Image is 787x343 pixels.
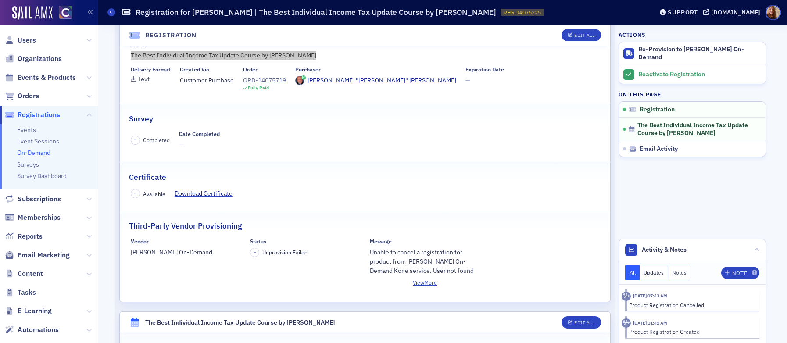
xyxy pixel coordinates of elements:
[17,137,59,145] a: Event Sessions
[5,325,59,335] a: Automations
[5,54,62,64] a: Organizations
[562,29,601,41] button: Edit All
[622,318,631,328] div: Activity
[5,269,43,279] a: Content
[18,232,43,241] span: Reports
[138,77,150,82] div: Text
[248,85,269,91] div: Fully Paid
[629,328,753,336] div: Product Registration Created
[131,238,149,245] div: Vendor
[145,31,197,40] h4: Registration
[180,66,209,73] div: Created Via
[638,71,761,79] div: Reactivate Registration
[243,66,258,73] div: Order
[465,76,504,85] span: —
[619,42,766,65] button: Re-Provision to [PERSON_NAME] On-Demand
[129,113,153,125] h2: Survey
[640,265,668,280] button: Updates
[18,250,70,260] span: Email Marketing
[180,76,234,85] span: Customer Purchase
[5,73,76,82] a: Events & Products
[295,76,456,85] a: [PERSON_NAME] "[PERSON_NAME]" [PERSON_NAME]
[703,9,763,15] button: [DOMAIN_NAME]
[668,8,698,16] div: Support
[129,220,242,232] h2: Third-Party Vendor Provisioning
[5,288,36,297] a: Tasks
[642,245,687,254] span: Activity & Notes
[633,293,667,299] time: 10/14/2025 07:43 AM
[308,76,456,85] div: [PERSON_NAME] "[PERSON_NAME]" [PERSON_NAME]
[17,161,39,168] a: Surveys
[131,66,171,73] div: Delivery Format
[637,121,754,137] span: The Best Individual Income Tax Update Course by [PERSON_NAME]
[136,7,496,18] h1: Registration for [PERSON_NAME] | The Best Individual Income Tax Update Course by [PERSON_NAME]
[5,250,70,260] a: Email Marketing
[465,66,504,73] div: Expiration Date
[18,91,39,101] span: Orders
[711,8,760,16] div: [DOMAIN_NAME]
[766,5,781,20] span: Profile
[18,269,43,279] span: Content
[5,110,60,120] a: Registrations
[262,249,308,256] span: Unprovision Failed
[145,318,335,327] div: The Best Individual Income Tax Update Course by [PERSON_NAME]
[18,306,52,316] span: E-Learning
[640,106,675,114] span: Registration
[732,271,747,275] div: Note
[250,238,266,245] div: Status
[629,301,753,309] div: Product Registration Cancelled
[53,6,72,21] a: View Homepage
[254,249,256,255] span: –
[574,320,594,325] div: Edit All
[18,325,59,335] span: Automations
[5,36,36,45] a: Users
[18,110,60,120] span: Registrations
[625,265,640,280] button: All
[131,51,600,60] a: The Best Individual Income Tax Update Course by [PERSON_NAME]
[143,190,165,198] span: Available
[18,213,61,222] span: Memberships
[721,267,759,279] button: Note
[638,46,761,61] div: Re-Provision to [PERSON_NAME] On-Demand
[179,131,220,137] div: Date Completed
[59,6,72,19] img: SailAMX
[129,171,166,183] h2: Certificate
[179,140,220,150] span: —
[619,90,766,98] h4: On this page
[18,54,62,64] span: Organizations
[5,91,39,101] a: Orders
[574,33,594,38] div: Edit All
[5,213,61,222] a: Memberships
[5,194,61,204] a: Subscriptions
[619,65,766,84] a: Reactivate Registration
[143,136,170,144] span: Completed
[18,288,36,297] span: Tasks
[504,9,541,16] span: REG-14076225
[17,126,36,134] a: Events
[134,191,136,197] span: –
[562,316,601,329] button: Edit All
[622,292,631,301] div: Activity
[17,172,67,180] a: Survey Dashboard
[18,194,61,204] span: Subscriptions
[17,149,50,157] a: On-Demand
[295,66,321,73] div: Purchaser
[134,137,136,143] span: –
[12,6,53,20] img: SailAMX
[243,76,286,85] a: ORD-14075719
[370,238,392,245] div: Message
[640,145,678,153] span: Email Activity
[175,189,239,198] a: Download Certificate
[18,73,76,82] span: Events & Products
[18,36,36,45] span: Users
[5,232,43,241] a: Reports
[131,248,241,257] span: [PERSON_NAME] On-Demand
[619,31,646,39] h4: Actions
[668,265,691,280] button: Notes
[370,279,480,286] button: ViewMore
[5,306,52,316] a: E-Learning
[633,320,667,326] time: 10/13/2025 11:41 AM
